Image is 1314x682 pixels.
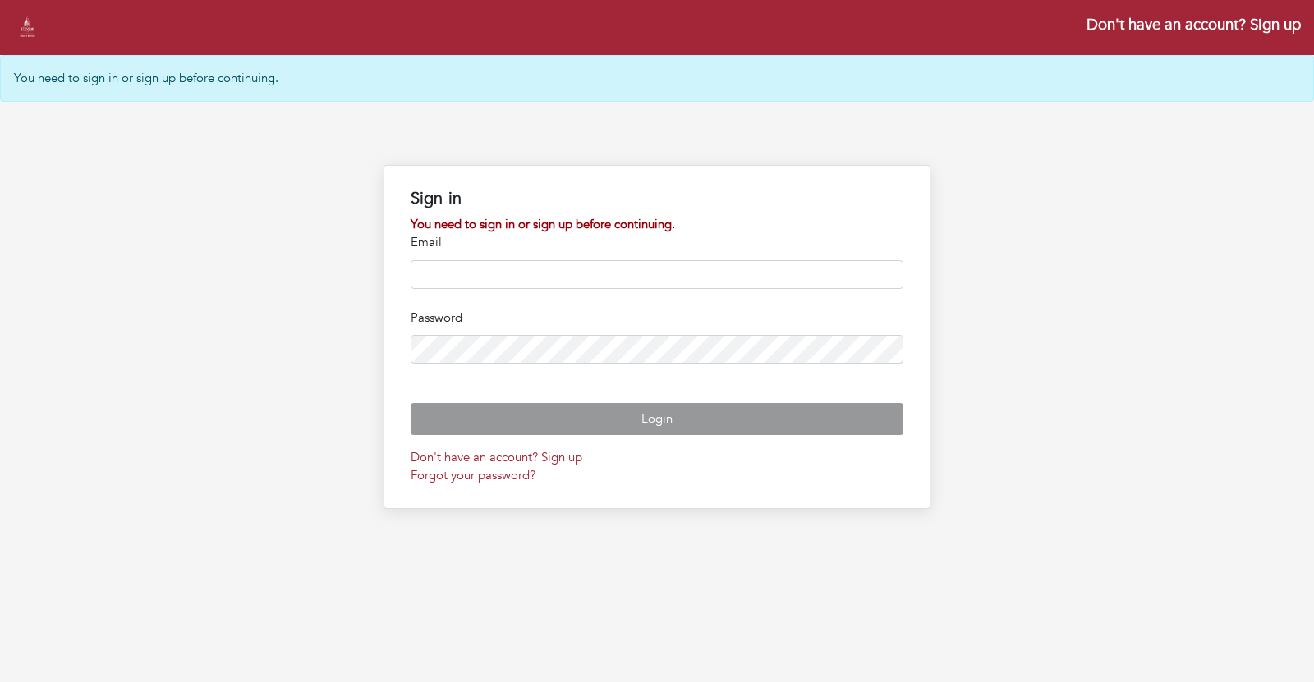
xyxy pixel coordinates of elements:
[411,449,582,465] a: Don't have an account? Sign up
[1087,14,1301,35] a: Don't have an account? Sign up
[411,309,904,327] p: Password
[411,467,535,483] a: Forgot your password?
[411,403,904,435] button: Login
[411,233,904,252] p: Email
[411,189,904,208] h1: Sign in
[13,13,42,42] img: stevens_logo.png
[411,215,904,234] div: You need to sign in or sign up before continuing.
